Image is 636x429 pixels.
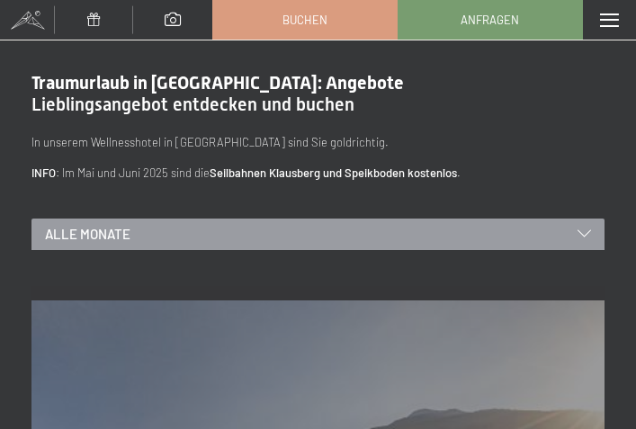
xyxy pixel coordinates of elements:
[213,1,397,39] a: Buchen
[210,165,457,180] strong: Seilbahnen Klausberg und Speikboden kostenlos
[461,12,519,28] span: Anfragen
[31,72,404,94] span: Traumurlaub in [GEOGRAPHIC_DATA]: Angebote
[31,164,605,183] p: : Im Mai und Juni 2025 sind die .
[31,94,354,115] span: Lieblingsangebot entdecken und buchen
[31,165,56,180] strong: INFO
[282,12,327,28] span: Buchen
[31,133,605,152] p: In unserem Wellnesshotel in [GEOGRAPHIC_DATA] sind Sie goldrichtig.
[399,1,582,39] a: Anfragen
[45,225,130,244] span: Alle Monate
